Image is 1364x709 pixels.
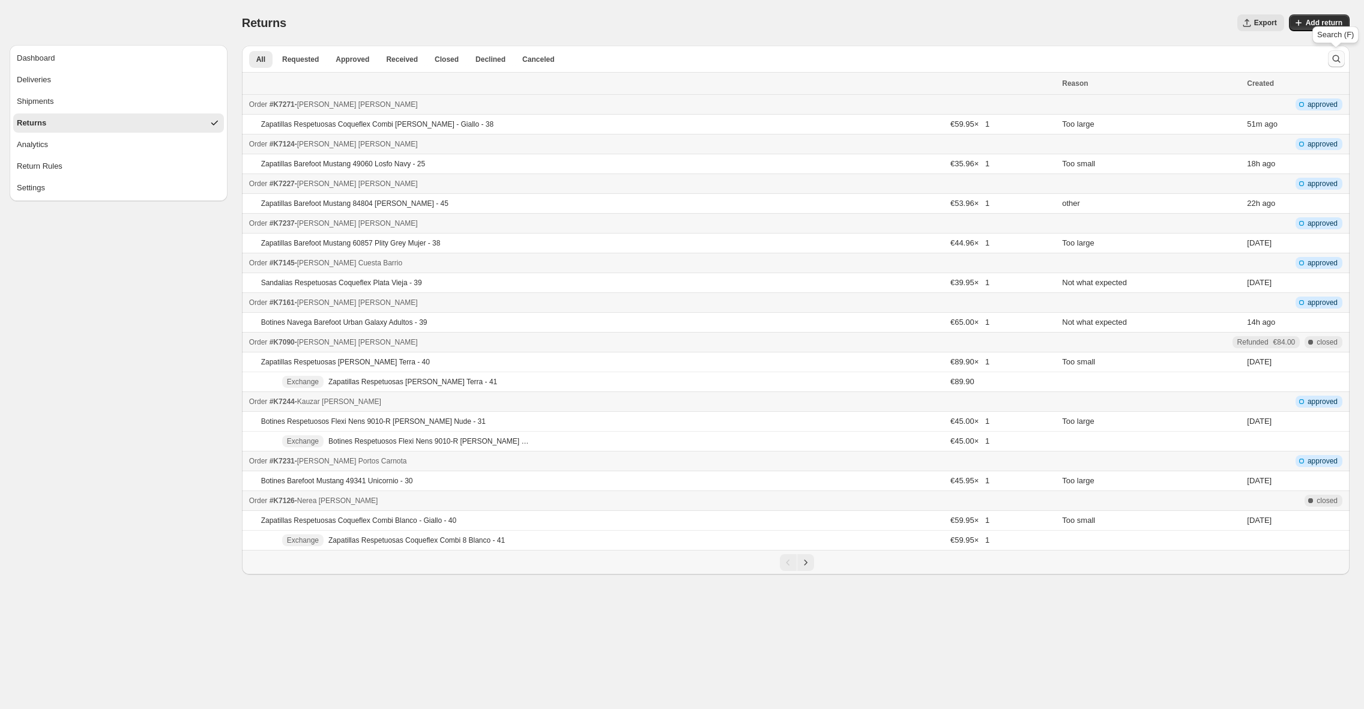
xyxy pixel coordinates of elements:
[17,95,53,107] div: Shipments
[270,219,295,228] span: #K7237
[13,70,224,89] button: Deliveries
[249,219,268,228] span: Order
[1243,115,1350,134] td: ago
[256,55,265,64] span: All
[1058,234,1243,253] td: Too large
[297,457,407,465] span: [PERSON_NAME] Portos Carnota
[1058,313,1243,333] td: Not what expected
[261,357,430,367] p: Zapatillas Respetuosas [PERSON_NAME] Terra - 40
[297,219,418,228] span: [PERSON_NAME] [PERSON_NAME]
[249,180,268,188] span: Order
[1062,79,1088,88] span: Reason
[1308,397,1338,406] span: approved
[249,217,1055,229] div: -
[950,238,989,247] span: €44.96 × 1
[1243,154,1350,174] td: ago
[249,297,1055,309] div: -
[270,180,295,188] span: #K7227
[249,396,1055,408] div: -
[1247,516,1272,525] time: Thursday, September 18, 2025 at 12:00:38 PM
[297,338,418,346] span: [PERSON_NAME] [PERSON_NAME]
[1289,14,1350,31] button: Add return
[1308,298,1338,307] span: approved
[950,377,974,386] span: €89.90
[950,436,989,445] span: €45.00 × 1
[249,98,1055,110] div: -
[249,455,1055,467] div: -
[249,100,268,109] span: Order
[249,140,268,148] span: Order
[950,119,989,128] span: €59.95 × 1
[950,516,989,525] span: €59.95 × 1
[1247,119,1262,128] time: Monday, September 29, 2025 at 10:28:59 AM
[261,119,494,129] p: Zapatillas Respetuosas Coqueflex Combi [PERSON_NAME] - Giallo - 38
[1247,278,1272,287] time: Friday, September 26, 2025 at 2:12:36 PM
[242,16,286,29] span: Returns
[1328,50,1345,67] button: Search and filter results
[270,338,295,346] span: #K7090
[1247,238,1272,247] time: Friday, September 26, 2025 at 9:34:02 PM
[249,338,268,346] span: Order
[270,298,295,307] span: #K7161
[297,259,402,267] span: [PERSON_NAME] Cuesta Barrio
[270,496,295,505] span: #K7126
[261,199,448,208] p: Zapatillas Barefoot Mustang 84804 [PERSON_NAME] - 45
[950,199,989,208] span: €53.96 × 1
[950,278,989,287] span: €39.95 × 1
[1254,18,1277,28] span: Export
[261,516,457,525] p: Zapatillas Respetuosas Coqueflex Combi Blanco - Giallo - 40
[950,318,989,327] span: €65.00 × 1
[249,495,1055,507] div: -
[287,377,319,387] span: Exchange
[1317,337,1338,347] span: closed
[950,417,989,426] span: €45.00 × 1
[270,100,295,109] span: #K7271
[249,457,268,465] span: Order
[13,113,224,133] button: Returns
[297,100,418,109] span: [PERSON_NAME] [PERSON_NAME]
[261,318,427,327] p: Botines Navega Barefoot Urban Galaxy Adultos - 39
[287,536,319,545] span: Exchange
[1058,352,1243,372] td: Too small
[270,457,295,465] span: #K7231
[1308,100,1338,109] span: approved
[261,238,441,248] p: Zapatillas Barefoot Mustang 60857 Plity Grey Mujer - 38
[797,554,814,571] button: Next
[1058,471,1243,491] td: Too large
[1308,179,1338,189] span: approved
[1243,313,1350,333] td: ago
[297,496,378,505] span: Nerea [PERSON_NAME]
[261,417,486,426] p: Botines Respetuosos Flexi Nens 9010-R [PERSON_NAME] Nude - 31
[328,436,531,446] p: Botines Respetuosos Flexi Nens 9010-R [PERSON_NAME] Nude - 30
[1308,258,1338,268] span: approved
[13,135,224,154] button: Analytics
[1273,337,1296,347] span: €84.00
[1058,412,1243,432] td: Too large
[328,377,497,387] p: Zapatillas Respetuosas [PERSON_NAME] Terra - 41
[297,140,418,148] span: [PERSON_NAME] [PERSON_NAME]
[13,49,224,68] button: Dashboard
[328,536,505,545] p: Zapatillas Respetuosas Coqueflex Combi 8 Blanco - 41
[435,55,459,64] span: Closed
[950,536,989,545] span: €59.95 × 1
[1247,318,1260,327] time: Sunday, September 28, 2025 at 9:01:05 PM
[17,182,45,194] div: Settings
[297,180,418,188] span: [PERSON_NAME] [PERSON_NAME]
[1247,159,1260,168] time: Sunday, September 28, 2025 at 5:46:06 PM
[17,160,62,172] div: Return Rules
[1247,476,1272,485] time: Thursday, September 25, 2025 at 11:28:38 AM
[1308,219,1338,228] span: approved
[249,138,1055,150] div: -
[249,336,1055,348] div: -
[950,159,989,168] span: €35.96 × 1
[386,55,418,64] span: Received
[1058,154,1243,174] td: Too small
[1317,496,1338,505] span: closed
[13,92,224,111] button: Shipments
[270,397,295,406] span: #K7244
[287,436,319,446] span: Exchange
[17,117,46,129] div: Returns
[1058,273,1243,293] td: Not what expected
[282,55,319,64] span: Requested
[1306,18,1342,28] span: Add return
